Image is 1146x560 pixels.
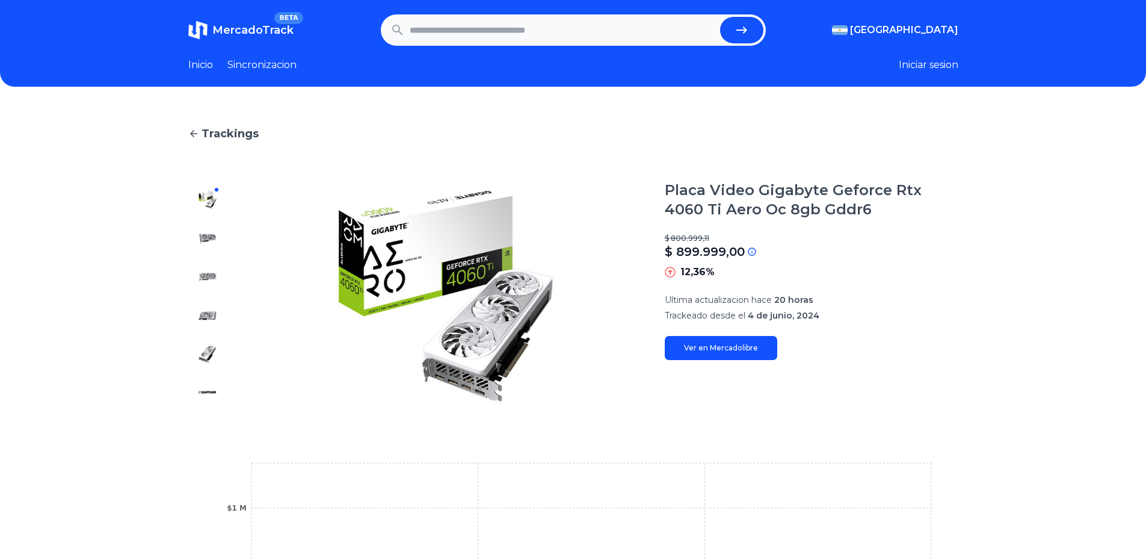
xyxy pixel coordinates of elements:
[665,243,745,260] p: $ 899.999,00
[251,181,641,412] img: Placa Video Gigabyte Geforce Rtx 4060 Ti Aero Oc 8gb Gddr6
[188,125,958,142] a: Trackings
[198,383,217,402] img: Placa Video Gigabyte Geforce Rtx 4060 Ti Aero Oc 8gb Gddr6
[198,344,217,364] img: Placa Video Gigabyte Geforce Rtx 4060 Ti Aero Oc 8gb Gddr6
[227,58,297,72] a: Sincronizacion
[274,12,303,24] span: BETA
[665,336,777,360] a: Ver en Mercadolibre
[748,310,819,321] span: 4 de junio, 2024
[212,23,294,37] span: MercadoTrack
[202,125,259,142] span: Trackings
[680,265,715,279] p: 12,36%
[665,294,772,305] span: Ultima actualizacion hace
[198,190,217,210] img: Placa Video Gigabyte Geforce Rtx 4060 Ti Aero Oc 8gb Gddr6
[198,267,217,287] img: Placa Video Gigabyte Geforce Rtx 4060 Ti Aero Oc 8gb Gddr6
[198,229,217,248] img: Placa Video Gigabyte Geforce Rtx 4060 Ti Aero Oc 8gb Gddr6
[227,504,247,512] tspan: $1 M
[665,181,958,219] h1: Placa Video Gigabyte Geforce Rtx 4060 Ti Aero Oc 8gb Gddr6
[188,58,213,72] a: Inicio
[198,306,217,325] img: Placa Video Gigabyte Geforce Rtx 4060 Ti Aero Oc 8gb Gddr6
[832,23,958,37] button: [GEOGRAPHIC_DATA]
[850,23,958,37] span: [GEOGRAPHIC_DATA]
[832,25,848,35] img: Argentina
[774,294,813,305] span: 20 horas
[665,310,745,321] span: Trackeado desde el
[665,234,958,243] p: $ 800.999,11
[899,58,958,72] button: Iniciar sesion
[188,20,208,40] img: MercadoTrack
[188,20,294,40] a: MercadoTrackBETA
